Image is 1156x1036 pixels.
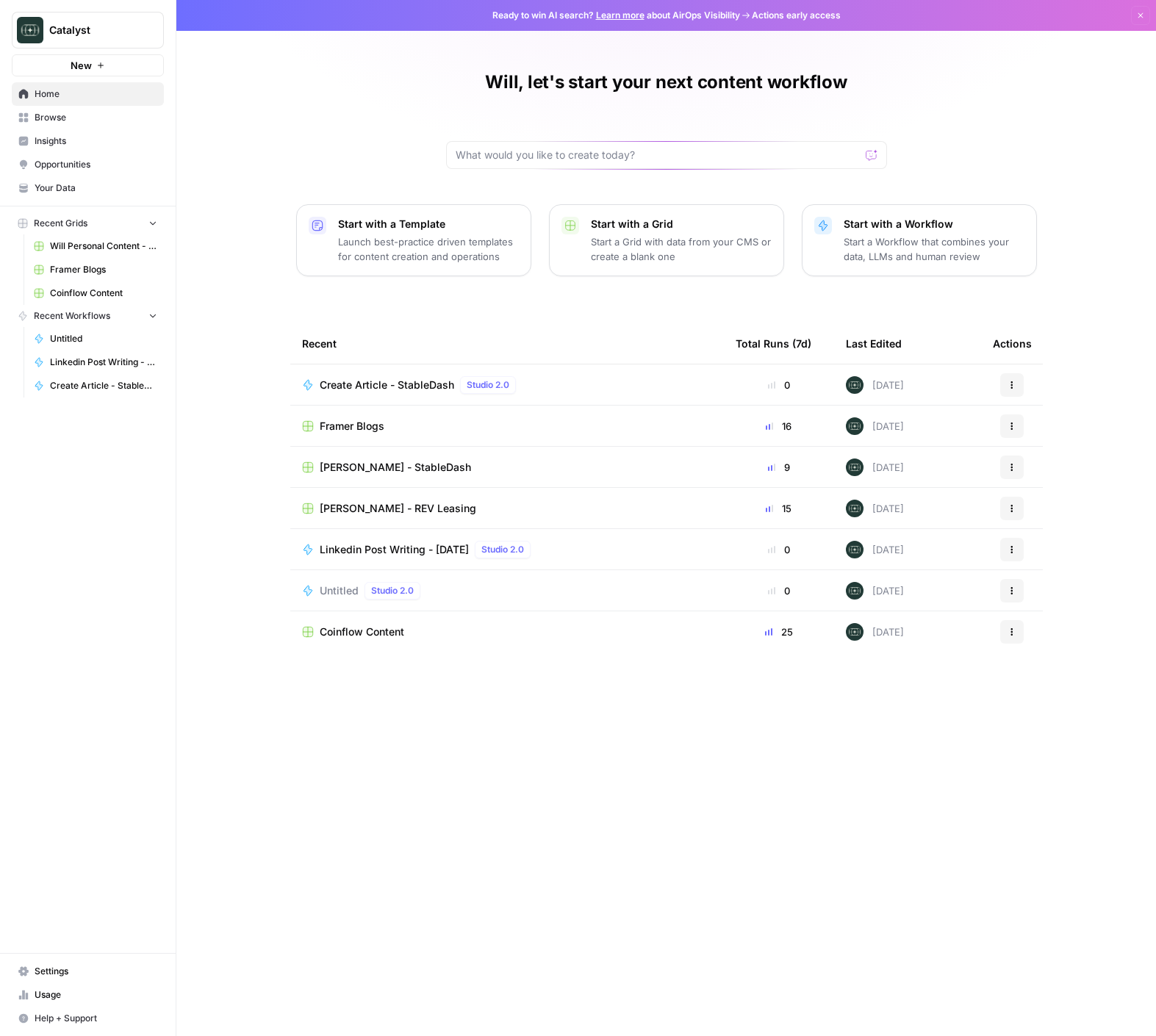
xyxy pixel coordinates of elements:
button: Start with a GridStart a Grid with data from your CMS or create a blank one [549,204,784,276]
a: UntitledStudio 2.0 [302,582,712,600]
span: Framer Blogs [320,419,384,434]
button: Workspace: Catalyst [12,12,164,48]
div: 0 [736,542,822,557]
img: lkqc6w5wqsmhugm7jkiokl0d6w4g [846,417,864,435]
div: [DATE] [846,376,904,394]
a: Coinflow Content [27,281,164,305]
a: Learn more [596,10,645,21]
span: Untitled [320,583,359,598]
span: [PERSON_NAME] - StableDash [320,460,471,475]
img: lkqc6w5wqsmhugm7jkiokl0d6w4g [846,376,864,394]
button: Recent Workflows [12,305,164,327]
img: lkqc6w5wqsmhugm7jkiokl0d6w4g [846,582,864,600]
span: Settings [35,965,157,978]
span: Your Data [35,181,157,195]
span: Coinflow Content [50,287,157,300]
a: Usage [12,983,164,1007]
span: Usage [35,988,157,1001]
img: lkqc6w5wqsmhugm7jkiokl0d6w4g [846,623,864,641]
span: Create Article - StableDash [50,379,157,392]
p: Start a Workflow that combines your data, LLMs and human review [844,234,1024,264]
p: Start a Grid with data from your CMS or create a blank one [591,234,772,264]
a: Browse [12,106,164,129]
a: Untitled [27,327,164,350]
span: Home [35,87,157,101]
div: Recent [302,323,712,364]
a: Your Data [12,176,164,200]
button: Help + Support [12,1007,164,1030]
span: [PERSON_NAME] - REV Leasing [320,501,476,516]
a: Home [12,82,164,106]
a: Framer Blogs [302,419,712,434]
a: Framer Blogs [27,258,164,281]
div: Last Edited [846,323,902,364]
p: Launch best-practice driven templates for content creation and operations [338,234,519,264]
p: Start with a Grid [591,217,772,231]
a: Create Article - StableDash [27,374,164,398]
div: 15 [736,501,822,516]
a: Linkedin Post Writing - [DATE] [27,350,164,374]
span: Linkedin Post Writing - [DATE] [320,542,469,557]
span: Will Personal Content - [DATE] [50,240,157,253]
a: Opportunities [12,153,164,176]
span: Actions early access [752,9,841,22]
span: Catalyst [49,23,138,37]
span: Linkedin Post Writing - [DATE] [50,356,157,369]
div: [DATE] [846,458,904,476]
span: Recent Grids [34,217,87,230]
div: 9 [736,460,822,475]
span: Untitled [50,332,157,345]
div: [DATE] [846,500,904,517]
p: Start with a Workflow [844,217,1024,231]
a: Will Personal Content - [DATE] [27,234,164,258]
span: Browse [35,111,157,124]
span: Framer Blogs [50,263,157,276]
a: [PERSON_NAME] - REV Leasing [302,501,712,516]
a: Settings [12,960,164,983]
div: [DATE] [846,582,904,600]
button: Start with a TemplateLaunch best-practice driven templates for content creation and operations [296,204,531,276]
div: Actions [993,323,1032,364]
img: lkqc6w5wqsmhugm7jkiokl0d6w4g [846,500,864,517]
span: Opportunities [35,158,157,171]
span: New [71,58,92,73]
div: [DATE] [846,417,904,435]
div: 0 [736,583,822,598]
h1: Will, let's start your next content workflow [485,71,847,94]
div: Total Runs (7d) [736,323,811,364]
span: Ready to win AI search? about AirOps Visibility [492,9,740,22]
button: New [12,54,164,76]
input: What would you like to create today? [456,148,860,162]
a: Coinflow Content [302,625,712,639]
div: 16 [736,419,822,434]
img: Catalyst Logo [17,17,43,43]
p: Start with a Template [338,217,519,231]
a: Create Article - StableDashStudio 2.0 [302,376,712,394]
button: Start with a WorkflowStart a Workflow that combines your data, LLMs and human review [802,204,1037,276]
span: Studio 2.0 [481,543,524,556]
span: Studio 2.0 [371,584,414,597]
span: Create Article - StableDash [320,378,454,392]
span: Recent Workflows [34,309,110,323]
div: [DATE] [846,541,904,558]
div: 25 [736,625,822,639]
a: Insights [12,129,164,153]
img: lkqc6w5wqsmhugm7jkiokl0d6w4g [846,458,864,476]
a: [PERSON_NAME] - StableDash [302,460,712,475]
button: Recent Grids [12,212,164,234]
a: Linkedin Post Writing - [DATE]Studio 2.0 [302,541,712,558]
span: Studio 2.0 [467,378,509,392]
span: Help + Support [35,1012,157,1025]
span: Insights [35,134,157,148]
div: [DATE] [846,623,904,641]
span: Coinflow Content [320,625,404,639]
div: 0 [736,378,822,392]
img: lkqc6w5wqsmhugm7jkiokl0d6w4g [846,541,864,558]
